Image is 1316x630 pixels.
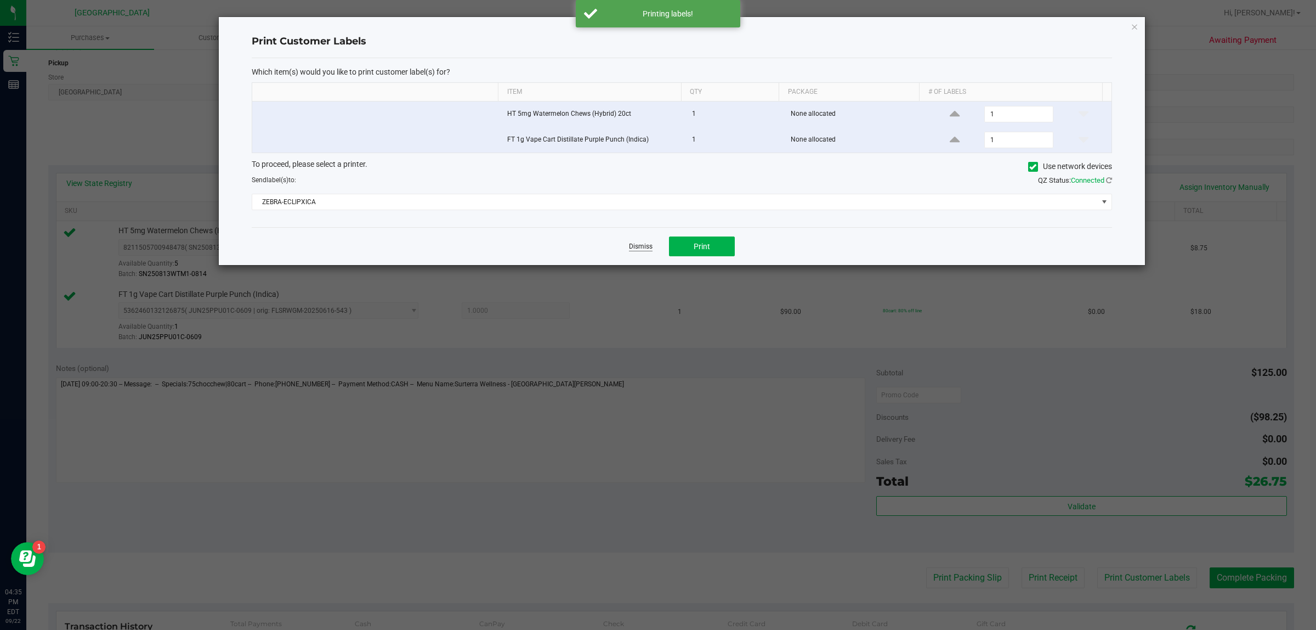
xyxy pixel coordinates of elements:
[779,83,919,102] th: Package
[685,102,785,127] td: 1
[669,237,735,256] button: Print
[919,83,1102,102] th: # of labels
[32,541,46,554] iframe: Resource center unread badge
[1071,176,1104,184] span: Connected
[498,83,681,102] th: Item
[501,102,685,127] td: HT 5mg Watermelon Chews (Hybrid) 20ct
[1038,176,1112,184] span: QZ Status:
[252,67,1112,77] p: Which item(s) would you like to print customer label(s) for?
[11,542,44,575] iframe: Resource center
[784,127,926,153] td: None allocated
[685,127,785,153] td: 1
[266,176,288,184] span: label(s)
[603,8,732,19] div: Printing labels!
[243,159,1120,175] div: To proceed, please select a printer.
[1028,161,1112,172] label: Use network devices
[629,242,653,251] a: Dismiss
[252,194,1098,210] span: ZEBRA-ECLIPXICA
[252,35,1112,49] h4: Print Customer Labels
[501,127,685,153] td: FT 1g Vape Cart Distillate Purple Punch (Indica)
[694,242,710,251] span: Print
[681,83,779,102] th: Qty
[784,102,926,127] td: None allocated
[252,176,296,184] span: Send to:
